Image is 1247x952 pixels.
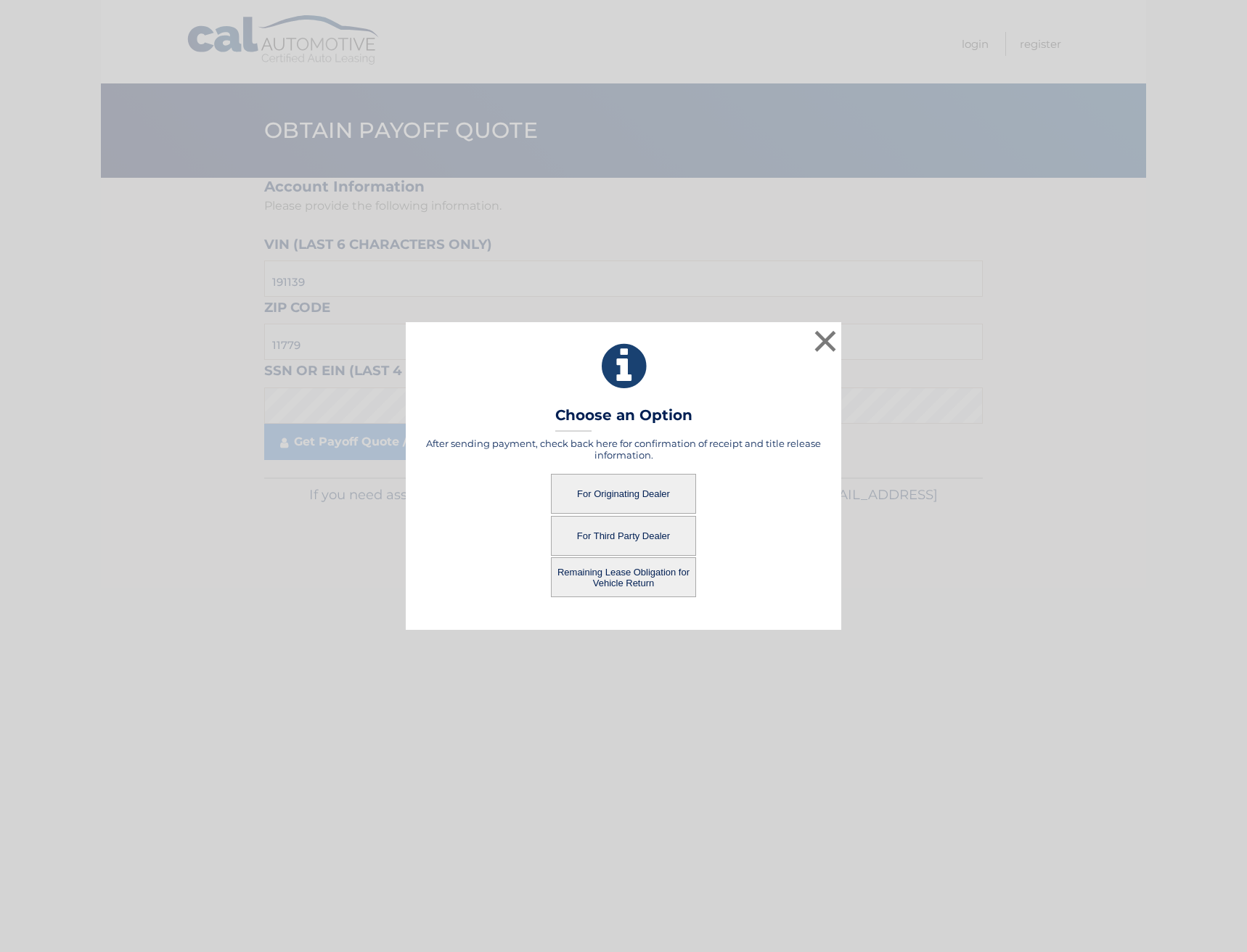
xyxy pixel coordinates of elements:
[555,406,692,432] h3: Choose an Option
[551,557,696,597] button: Remaining Lease Obligation for Vehicle Return
[811,327,840,356] button: ×
[551,474,696,514] button: For Originating Dealer
[551,516,696,556] button: For Third Party Dealer
[424,438,823,461] h5: After sending payment, check back here for confirmation of receipt and title release information.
